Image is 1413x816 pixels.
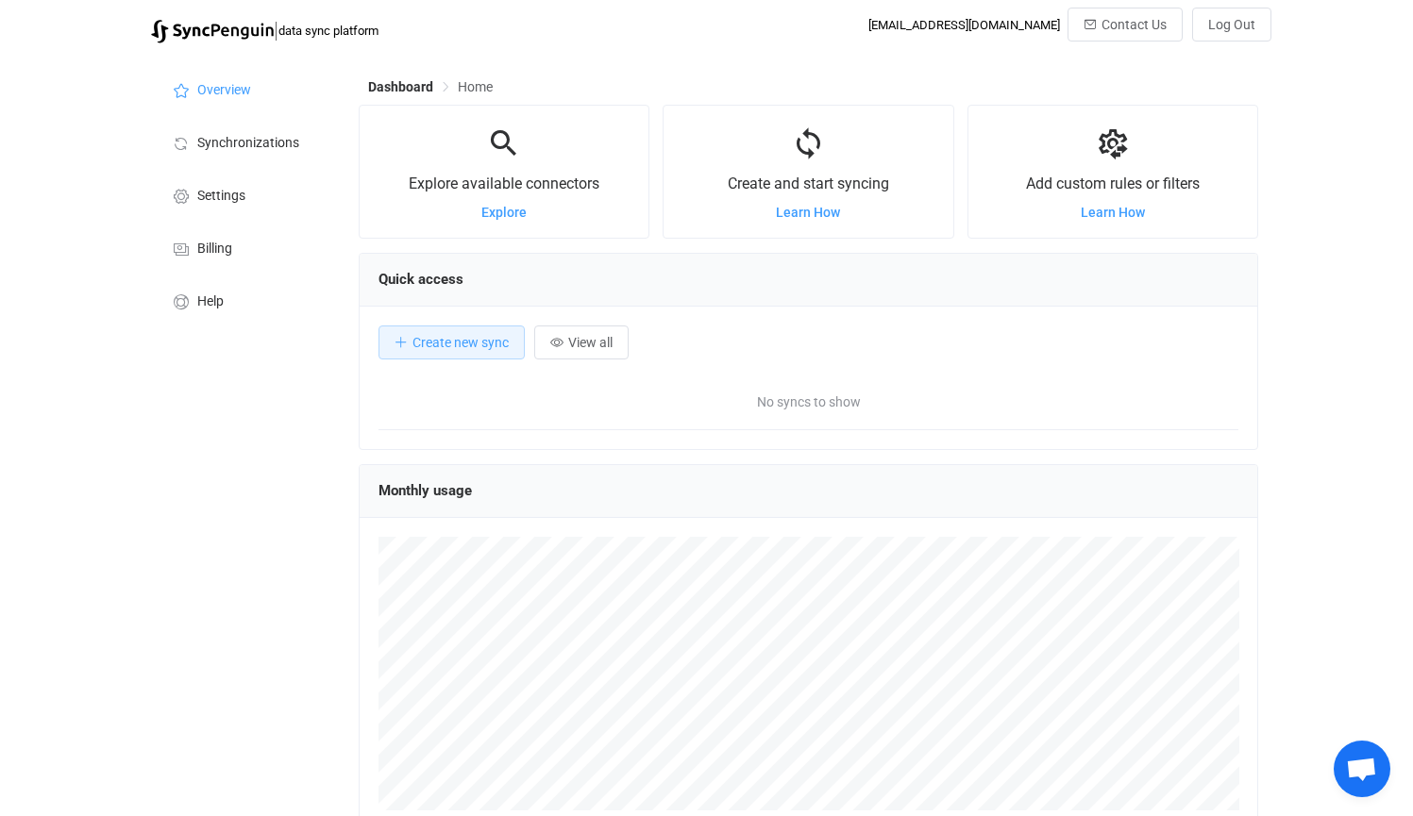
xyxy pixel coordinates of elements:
button: View all [534,325,629,359]
span: Monthly usage [378,482,472,499]
span: Overview [197,83,251,98]
a: Settings [151,168,340,221]
a: Explore [481,205,527,220]
a: Help [151,274,340,326]
span: Settings [197,189,245,204]
span: Billing [197,241,232,257]
a: Learn How [1081,205,1145,220]
div: [EMAIL_ADDRESS][DOMAIN_NAME] [868,18,1060,32]
span: Contact Us [1102,17,1167,32]
a: Billing [151,221,340,274]
span: Help [197,294,224,309]
button: Log Out [1192,8,1271,42]
span: No syncs to show [594,374,1024,430]
button: Contact Us [1068,8,1183,42]
a: Learn How [776,205,840,220]
span: Explore available connectors [409,175,599,192]
span: Create and start syncing [728,175,889,192]
span: | [274,17,278,43]
a: Overview [151,62,340,115]
div: Open chat [1334,741,1390,797]
img: syncpenguin.svg [151,20,274,43]
a: Synchronizations [151,115,340,168]
span: data sync platform [278,24,378,38]
span: Dashboard [368,79,433,94]
div: Breadcrumb [368,80,493,93]
span: View all [568,335,613,350]
span: Create new sync [412,335,509,350]
span: Log Out [1208,17,1255,32]
span: Home [458,79,493,94]
button: Create new sync [378,325,525,359]
span: Quick access [378,271,463,288]
a: |data sync platform [151,17,378,43]
span: Synchronizations [197,136,299,151]
span: Add custom rules or filters [1026,175,1200,192]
